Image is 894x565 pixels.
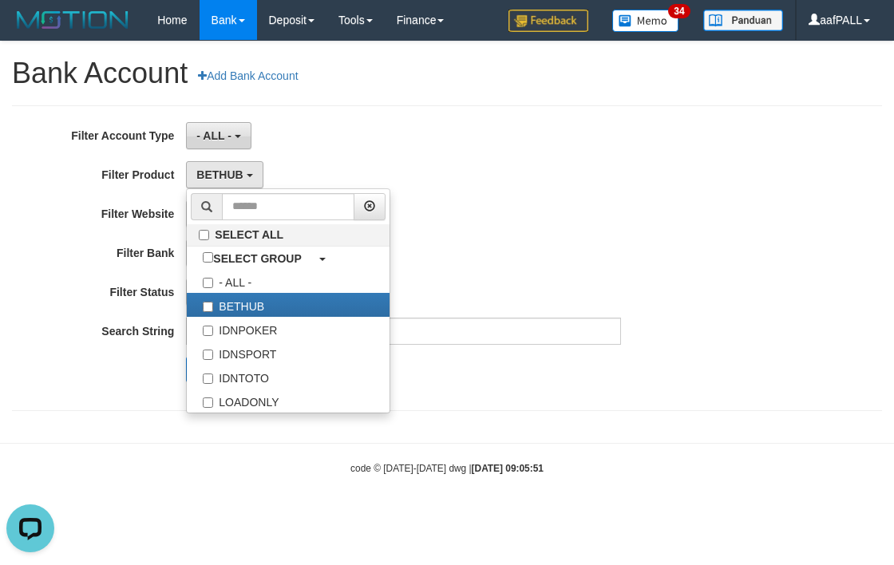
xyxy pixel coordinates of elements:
[187,341,390,365] label: IDNSPORT
[188,62,308,89] a: Add Bank Account
[187,317,390,341] label: IDNPOKER
[203,326,213,336] input: IDNPOKER
[203,397,213,408] input: LOADONLY
[203,373,213,384] input: IDNTOTO
[187,365,390,389] label: IDNTOTO
[6,6,54,54] button: Open LiveChat chat widget
[350,463,544,474] small: code © [DATE]-[DATE] dwg |
[187,269,390,293] label: - ALL -
[199,230,209,240] input: SELECT ALL
[186,161,263,188] button: BETHUB
[12,57,882,89] h1: Bank Account
[612,10,679,32] img: Button%20Memo.svg
[12,8,133,32] img: MOTION_logo.png
[703,10,783,31] img: panduan.png
[508,10,588,32] img: Feedback.jpg
[203,278,213,288] input: - ALL -
[187,247,390,269] a: SELECT GROUP
[187,389,390,413] label: LOADONLY
[196,129,231,142] span: - ALL -
[203,252,213,263] input: SELECT GROUP
[668,4,690,18] span: 34
[196,168,243,181] span: BETHUB
[187,293,390,317] label: BETHUB
[472,463,544,474] strong: [DATE] 09:05:51
[203,350,213,360] input: IDNSPORT
[213,252,301,265] b: SELECT GROUP
[203,302,213,312] input: BETHUB
[186,122,251,149] button: - ALL -
[187,224,390,246] label: SELECT ALL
